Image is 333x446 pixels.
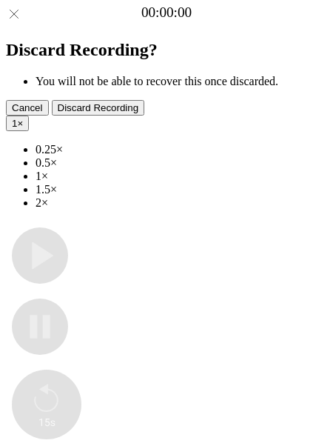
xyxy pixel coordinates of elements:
button: Discard Recording [52,100,145,116]
li: 2× [36,196,327,210]
a: 00:00:00 [141,4,192,21]
li: You will not be able to recover this once discarded. [36,75,327,88]
li: 1× [36,170,327,183]
button: Cancel [6,100,49,116]
span: 1 [12,118,17,129]
h2: Discard Recording? [6,40,327,60]
li: 0.5× [36,156,327,170]
li: 0.25× [36,143,327,156]
li: 1.5× [36,183,327,196]
button: 1× [6,116,29,131]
